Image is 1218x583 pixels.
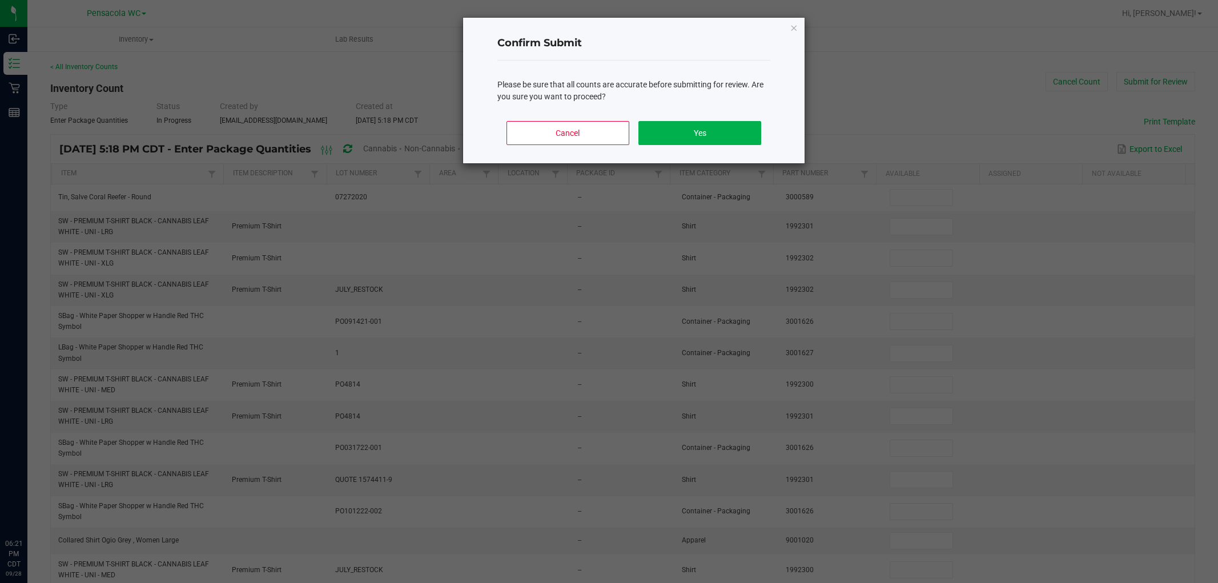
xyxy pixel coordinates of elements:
div: Please be sure that all counts are accurate before submitting for review. Are you sure you want t... [497,79,770,103]
iframe: Resource center [11,492,46,526]
button: Cancel [507,121,629,145]
button: Yes [638,121,761,145]
button: Close [790,21,798,34]
h4: Confirm Submit [497,36,770,51]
